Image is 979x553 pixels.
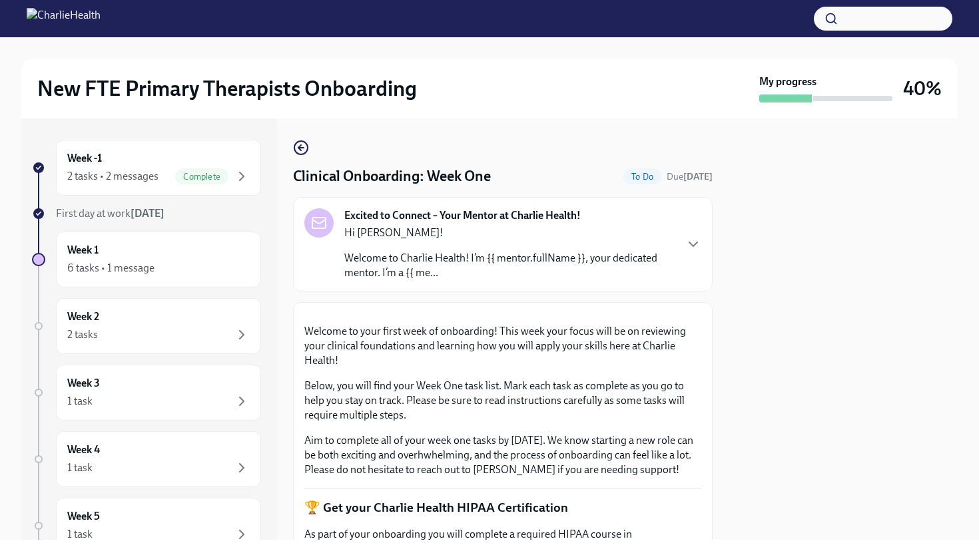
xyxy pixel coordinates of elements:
div: 2 tasks [67,327,98,342]
strong: Excited to Connect – Your Mentor at Charlie Health! [344,208,581,223]
div: 1 task [67,461,93,475]
a: Week 41 task [32,431,261,487]
span: First day at work [56,207,164,220]
h4: Clinical Onboarding: Week One [293,166,491,186]
strong: [DATE] [683,171,713,182]
h2: New FTE Primary Therapists Onboarding [37,75,417,102]
div: 1 task [67,394,93,409]
p: Below, you will find your Week One task list. Mark each task as complete as you go to help you st... [304,379,701,423]
a: Week 22 tasks [32,298,261,354]
span: Complete [175,172,228,182]
h3: 40% [903,77,942,100]
img: CharlieHealth [27,8,101,29]
div: 1 task [67,527,93,542]
h6: Week 5 [67,509,100,524]
div: 2 tasks • 2 messages [67,169,159,184]
span: Due [667,171,713,182]
div: 6 tasks • 1 message [67,261,155,276]
p: Welcome to your first week of onboarding! This week your focus will be on reviewing your clinical... [304,324,701,368]
a: Week 31 task [32,365,261,421]
h6: Week 2 [67,309,99,324]
p: Hi [PERSON_NAME]! [344,226,675,240]
h6: Week 3 [67,376,100,391]
strong: My progress [759,75,816,89]
strong: [DATE] [131,207,164,220]
a: First day at work[DATE] [32,206,261,221]
span: September 14th, 2025 10:00 [667,170,713,183]
p: Aim to complete all of your week one tasks by [DATE]. We know starting a new role can be both exc... [304,433,701,477]
p: 🏆 Get your Charlie Health HIPAA Certification [304,499,701,516]
a: Week -12 tasks • 2 messagesComplete [32,140,261,196]
a: Week 16 tasks • 1 message [32,232,261,287]
span: To Do [623,172,661,182]
h6: Week 4 [67,443,100,457]
p: Welcome to Charlie Health! I’m {{ mentor.fullName }}, your dedicated mentor. I’m a {{ me... [344,251,675,280]
h6: Week -1 [67,151,102,166]
h6: Week 1 [67,243,99,258]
